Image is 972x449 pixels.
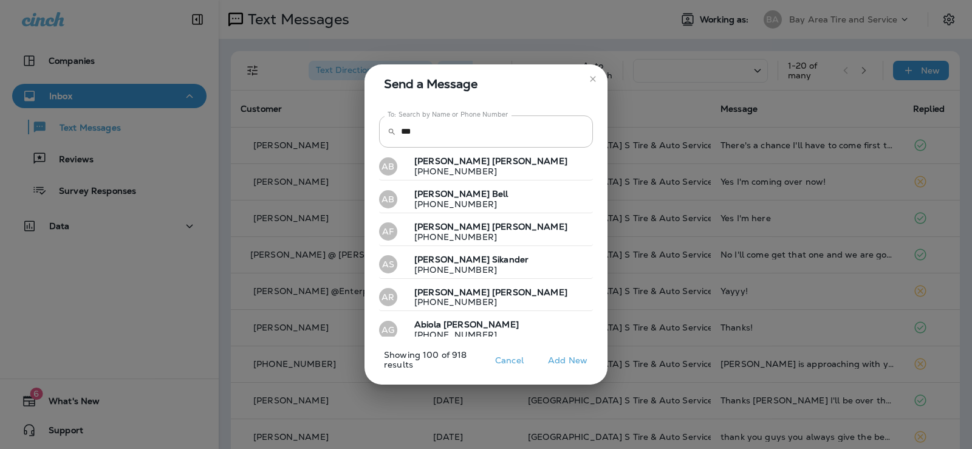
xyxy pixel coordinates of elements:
button: AS[PERSON_NAME] Sikander[PHONE_NUMBER] [379,251,593,279]
span: Send a Message [384,74,593,94]
span: [PERSON_NAME] [492,156,567,166]
span: [PERSON_NAME] [443,319,519,330]
button: AF[PERSON_NAME] [PERSON_NAME][PHONE_NUMBER] [379,218,593,246]
div: AF [379,222,397,241]
button: AGAbiola [PERSON_NAME][PHONE_NUMBER] [379,316,593,344]
button: close [583,69,603,89]
p: [PHONE_NUMBER] [405,297,567,307]
span: [PERSON_NAME] [414,156,490,166]
label: To: Search by Name or Phone Number [388,110,508,119]
button: Add New [542,351,594,370]
p: [PHONE_NUMBER] [405,199,508,209]
span: [PERSON_NAME] [414,221,490,232]
p: [PHONE_NUMBER] [405,232,567,242]
span: [PERSON_NAME] [492,221,567,232]
span: [PERSON_NAME] [414,188,490,199]
button: AR[PERSON_NAME] [PERSON_NAME][PHONE_NUMBER] [379,284,593,312]
span: Sikander [492,254,529,265]
div: AB [379,157,397,176]
div: AR [379,288,397,306]
span: [PERSON_NAME] [414,254,490,265]
span: [PERSON_NAME] [414,287,490,298]
div: AB [379,190,397,208]
span: Abiola [414,319,441,330]
button: AB[PERSON_NAME] [PERSON_NAME][PHONE_NUMBER] [379,153,593,180]
p: [PHONE_NUMBER] [405,330,519,340]
button: Cancel [487,351,532,370]
p: Showing 100 of 918 results [360,350,487,379]
span: [PERSON_NAME] [492,287,567,298]
div: AG [379,321,397,339]
div: AS [379,255,397,273]
span: Bell [492,188,508,199]
p: [PHONE_NUMBER] [405,265,529,275]
p: [PHONE_NUMBER] [405,166,567,176]
button: AB[PERSON_NAME] Bell[PHONE_NUMBER] [379,185,593,213]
